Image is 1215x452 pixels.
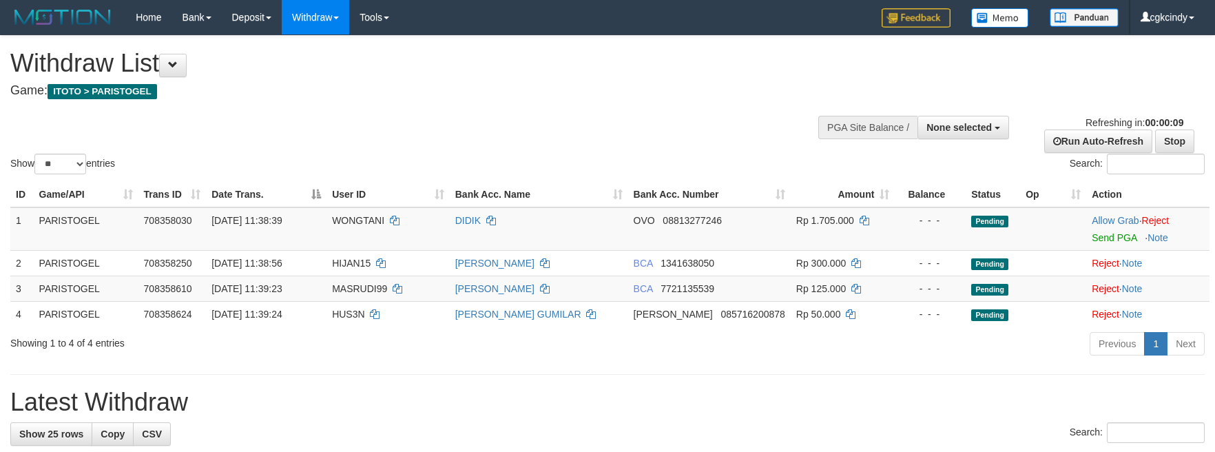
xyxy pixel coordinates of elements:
[1122,283,1143,294] a: Note
[628,182,791,207] th: Bank Acc. Number: activate to sort column ascending
[1092,309,1119,320] a: Reject
[34,301,138,327] td: PARISTOGEL
[1086,182,1209,207] th: Action
[10,182,34,207] th: ID
[138,182,207,207] th: Trans ID: activate to sort column ascending
[10,7,115,28] img: MOTION_logo.png
[332,215,384,226] span: WONGTANI
[634,283,653,294] span: BCA
[1122,258,1143,269] a: Note
[34,276,138,301] td: PARISTOGEL
[133,422,171,446] a: CSV
[326,182,450,207] th: User ID: activate to sort column ascending
[966,182,1020,207] th: Status
[455,283,534,294] a: [PERSON_NAME]
[455,215,481,226] a: DIDIK
[455,258,534,269] a: [PERSON_NAME]
[144,258,192,269] span: 708358250
[332,309,364,320] span: HUS3N
[796,215,854,226] span: Rp 1.705.000
[1107,154,1205,174] input: Search:
[144,215,192,226] span: 708358030
[332,258,371,269] span: HIJAN15
[10,84,796,98] h4: Game:
[1086,250,1209,276] td: ·
[92,422,134,446] a: Copy
[10,301,34,327] td: 4
[663,215,722,226] span: Copy 08813277246 to clipboard
[1142,215,1170,226] a: Reject
[1070,154,1205,174] label: Search:
[971,258,1008,270] span: Pending
[796,283,846,294] span: Rp 125.000
[1092,215,1139,226] a: Allow Grab
[900,256,960,270] div: - - -
[796,309,841,320] span: Rp 50.000
[34,154,86,174] select: Showentries
[142,429,162,440] span: CSV
[332,283,387,294] span: MASRUDI99
[10,250,34,276] td: 2
[1144,332,1167,356] a: 1
[1020,182,1086,207] th: Op: activate to sort column ascending
[34,207,138,251] td: PARISTOGEL
[1044,130,1152,153] a: Run Auto-Refresh
[900,282,960,296] div: - - -
[900,307,960,321] div: - - -
[661,258,714,269] span: Copy 1341638050 to clipboard
[971,216,1008,227] span: Pending
[971,309,1008,321] span: Pending
[1086,276,1209,301] td: ·
[900,214,960,227] div: - - -
[211,215,282,226] span: [DATE] 11:38:39
[144,283,192,294] span: 708358610
[211,283,282,294] span: [DATE] 11:39:23
[917,116,1009,139] button: None selected
[144,309,192,320] span: 708358624
[1155,130,1194,153] a: Stop
[818,116,917,139] div: PGA Site Balance /
[1122,309,1143,320] a: Note
[1147,232,1168,243] a: Note
[455,309,581,320] a: [PERSON_NAME] GUMILAR
[796,258,846,269] span: Rp 300.000
[1086,207,1209,251] td: ·
[1092,258,1119,269] a: Reject
[48,84,157,99] span: ITOTO > PARISTOGEL
[895,182,966,207] th: Balance
[971,8,1029,28] img: Button%20Memo.svg
[634,215,655,226] span: OVO
[661,283,714,294] span: Copy 7721135539 to clipboard
[101,429,125,440] span: Copy
[1092,232,1136,243] a: Send PGA
[1070,422,1205,443] label: Search:
[34,250,138,276] td: PARISTOGEL
[1050,8,1119,27] img: panduan.png
[1092,283,1119,294] a: Reject
[1090,332,1145,356] a: Previous
[19,429,83,440] span: Show 25 rows
[10,276,34,301] td: 3
[10,389,1205,416] h1: Latest Withdraw
[1167,332,1205,356] a: Next
[206,182,326,207] th: Date Trans.: activate to sort column descending
[1107,422,1205,443] input: Search:
[1086,117,1183,128] span: Refreshing in:
[1086,301,1209,327] td: ·
[450,182,628,207] th: Bank Acc. Name: activate to sort column ascending
[926,122,992,133] span: None selected
[10,331,496,350] div: Showing 1 to 4 of 4 entries
[1145,117,1183,128] strong: 00:00:09
[791,182,895,207] th: Amount: activate to sort column ascending
[10,50,796,77] h1: Withdraw List
[882,8,951,28] img: Feedback.jpg
[971,284,1008,296] span: Pending
[10,207,34,251] td: 1
[34,182,138,207] th: Game/API: activate to sort column ascending
[10,154,115,174] label: Show entries
[1092,215,1141,226] span: ·
[720,309,785,320] span: Copy 085716200878 to clipboard
[634,258,653,269] span: BCA
[634,309,713,320] span: [PERSON_NAME]
[10,422,92,446] a: Show 25 rows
